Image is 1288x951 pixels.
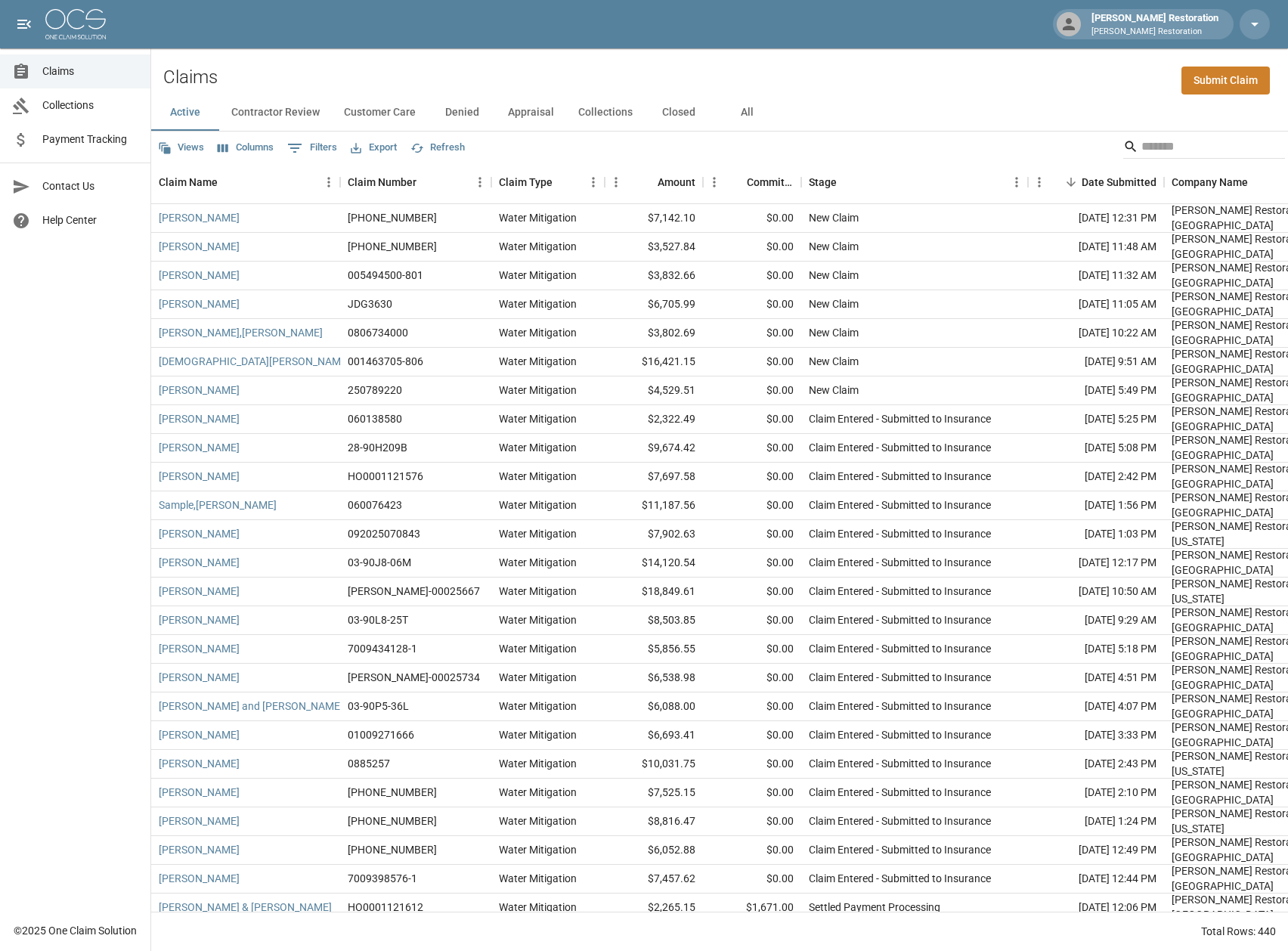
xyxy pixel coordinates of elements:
a: [PERSON_NAME] [159,727,240,742]
div: $8,816.47 [605,807,703,836]
div: 005494500-801 [348,268,423,283]
a: [PERSON_NAME] [159,756,240,771]
button: Contractor Review [219,94,332,131]
a: [DEMOGRAPHIC_DATA][PERSON_NAME] [159,354,350,369]
div: $0.00 [703,348,801,376]
div: $10,031.75 [605,750,703,779]
div: 28-90H209B [348,440,407,455]
div: dynamic tabs [151,94,1288,131]
div: [DATE] 4:07 PM [1028,692,1164,721]
div: 01009271666 [348,727,414,742]
div: Water Mitigation [499,210,577,225]
div: Water Mitigation [499,268,577,283]
div: [DATE] 11:05 AM [1028,290,1164,319]
div: Water Mitigation [499,383,577,398]
div: $0.00 [703,549,801,578]
a: Sample,[PERSON_NAME] [159,497,277,513]
div: Claim Entered - Submitted to Insurance [809,727,991,742]
button: Sort [837,172,858,193]
div: [DATE] 1:03 PM [1028,520,1164,549]
div: $16,421.15 [605,348,703,376]
div: Water Mitigation [499,612,577,627]
div: [DATE] 9:51 AM [1028,348,1164,376]
div: Claim Entered - Submitted to Insurance [809,526,991,541]
a: [PERSON_NAME] [159,526,240,541]
button: Closed [645,94,713,131]
div: Claim Entered - Submitted to Insurance [809,497,991,513]
div: Water Mitigation [499,641,577,656]
div: $0.00 [703,463,801,491]
div: $18,849.61 [605,578,703,606]
div: 03-90J8-06M [348,555,411,570]
div: $0.00 [703,807,801,836]
a: Submit Claim [1181,67,1270,94]
div: $0.00 [703,865,801,894]
a: [PERSON_NAME] [159,440,240,455]
div: $3,802.69 [605,319,703,348]
div: 060076423 [348,497,402,513]
div: Water Mitigation [499,785,577,800]
div: $8,503.85 [605,606,703,635]
div: Claim Entered - Submitted to Insurance [809,871,991,886]
div: $6,705.99 [605,290,703,319]
button: Sort [218,172,239,193]
div: [DATE] 5:49 PM [1028,376,1164,405]
div: $7,457.62 [605,865,703,894]
div: 250789220 [348,383,402,398]
a: [PERSON_NAME] & [PERSON_NAME] [159,900,332,915]
div: [DATE] 2:42 PM [1028,463,1164,491]
div: [DATE] 2:10 PM [1028,779,1164,807]
div: 01-009-272956 [348,210,437,225]
div: [DATE] 3:33 PM [1028,721,1164,750]
div: $0.00 [703,262,801,290]
div: JDG3630 [348,296,392,311]
div: $0.00 [703,491,801,520]
a: [PERSON_NAME] [159,469,240,484]
div: [DATE] 1:56 PM [1028,491,1164,520]
span: Help Center [42,212,138,228]
a: [PERSON_NAME] [159,268,240,283]
a: [PERSON_NAME] [159,584,240,599]
button: Menu [469,171,491,194]
div: Claim Entered - Submitted to Insurance [809,612,991,627]
button: Active [151,94,219,131]
button: Menu [317,171,340,194]
div: New Claim [809,210,859,225]
div: Committed Amount [747,161,794,203]
div: Water Mitigation [499,813,577,829]
div: Claim Name [151,161,340,203]
button: Sort [1248,172,1269,193]
div: $7,525.15 [605,779,703,807]
div: Date Submitted [1082,161,1156,203]
div: Company Name [1172,161,1248,203]
div: 0885257 [348,756,390,771]
div: Claim Entered - Submitted to Insurance [809,641,991,656]
div: [DATE] 11:32 AM [1028,262,1164,290]
div: $7,142.10 [605,204,703,233]
div: Water Mitigation [499,727,577,742]
div: 001463705-806 [348,354,423,369]
div: Water Mitigation [499,871,577,886]
div: Water Mitigation [499,239,577,254]
div: $7,697.58 [605,463,703,491]
span: Collections [42,98,138,113]
div: Claim Entered - Submitted to Insurance [809,813,991,829]
div: Claim Entered - Submitted to Insurance [809,469,991,484]
button: Menu [1005,171,1028,194]
div: Committed Amount [703,161,801,203]
div: Water Mitigation [499,469,577,484]
div: 1006-41-8642 [348,239,437,254]
button: Sort [1060,172,1082,193]
div: $0.00 [703,635,801,664]
div: [DATE] 12:31 PM [1028,204,1164,233]
button: Sort [553,172,574,193]
div: [DATE] 12:06 PM [1028,894,1164,922]
div: [DATE] 9:29 AM [1028,606,1164,635]
button: Appraisal [496,94,566,131]
div: Claim Entered - Submitted to Insurance [809,756,991,771]
div: Water Mitigation [499,497,577,513]
div: [DATE] 5:08 PM [1028,434,1164,463]
div: $6,538.98 [605,664,703,692]
a: [PERSON_NAME] [159,296,240,311]
a: [PERSON_NAME] [159,785,240,800]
